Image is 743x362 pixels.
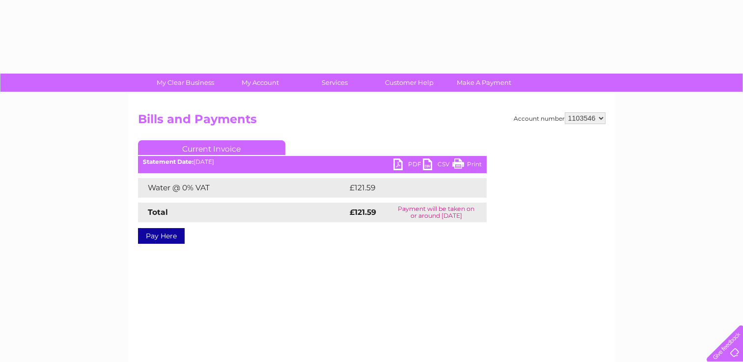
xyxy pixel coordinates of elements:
a: Print [452,158,482,173]
strong: £121.59 [350,207,376,217]
a: Services [294,74,375,92]
a: Pay Here [138,228,185,244]
a: Make A Payment [443,74,524,92]
h2: Bills and Payments [138,112,605,131]
strong: Total [148,207,168,217]
td: £121.59 [347,178,468,198]
div: Account number [514,112,605,124]
a: My Clear Business [145,74,226,92]
td: Payment will be taken on or around [DATE] [386,203,487,222]
a: Current Invoice [138,140,285,155]
div: [DATE] [138,158,487,165]
td: Water @ 0% VAT [138,178,347,198]
b: Statement Date: [143,158,193,165]
a: My Account [220,74,301,92]
a: Customer Help [369,74,450,92]
a: PDF [393,158,423,173]
a: CSV [423,158,452,173]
